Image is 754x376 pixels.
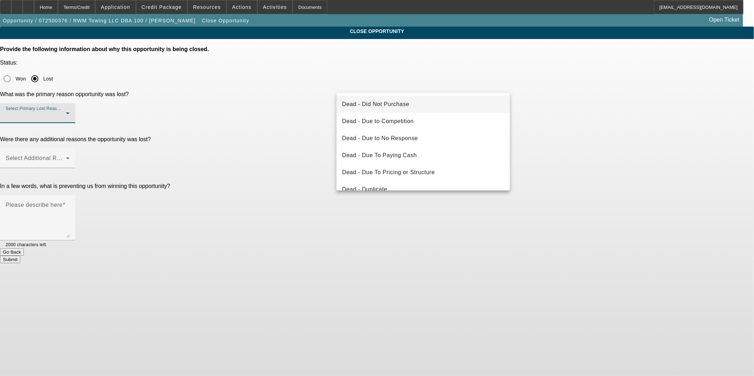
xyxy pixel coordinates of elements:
span: Dead - Due To Paying Cash [342,151,417,160]
span: Dead - Due To Pricing or Structure [342,168,435,177]
span: Dead - Duplicate [342,185,387,194]
span: Dead - Due to No Response [342,134,418,143]
span: Dead - Did Not Purchase [342,100,409,109]
span: Dead - Due to Competition [342,117,414,126]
